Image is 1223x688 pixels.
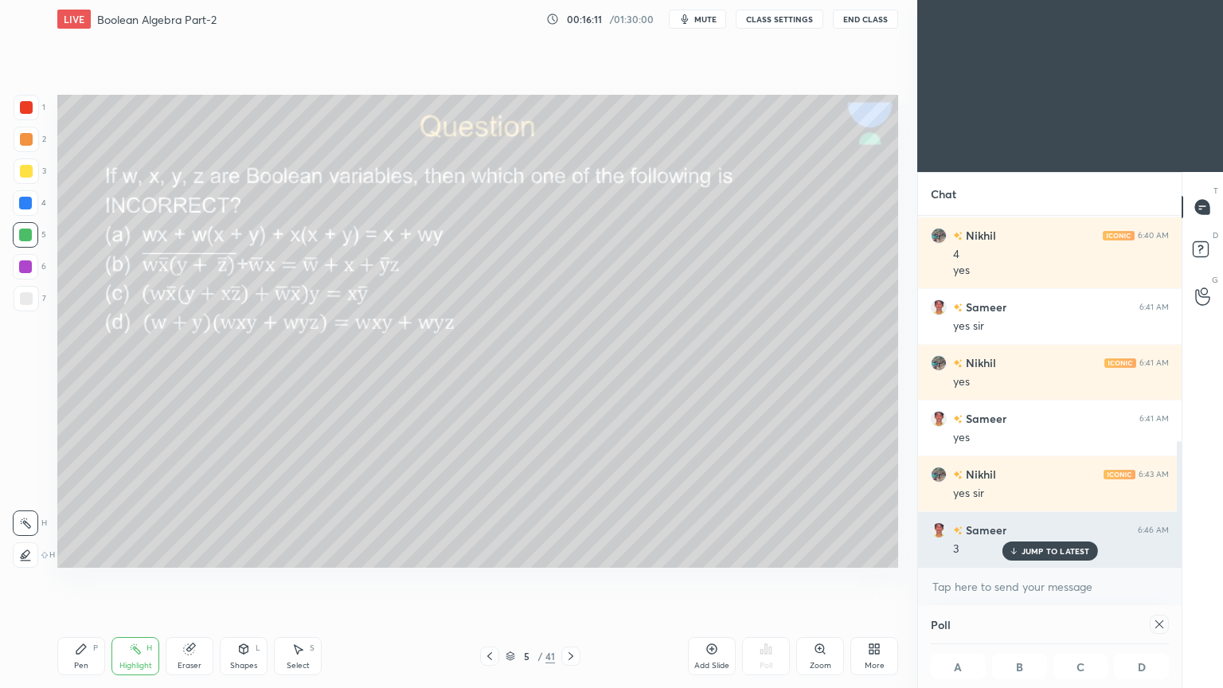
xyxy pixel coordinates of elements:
div: Pen [74,662,88,670]
img: b4ef26f7351f446390615c3adf15b30c.jpg [931,228,947,244]
img: no-rating-badge.077c3623.svg [953,526,963,535]
div: grid [918,216,1182,567]
p: H [41,519,47,527]
img: fb46c6a4d956425ca01ecc91928012a6.jpg [931,522,947,538]
span: mute [694,14,717,25]
button: mute [669,10,726,29]
h6: Sameer [963,522,1006,538]
div: yes sir [953,319,1169,334]
img: no-rating-badge.077c3623.svg [953,415,963,424]
img: fb46c6a4d956425ca01ecc91928012a6.jpg [931,299,947,315]
div: Shapes [230,662,257,670]
button: End Class [833,10,898,29]
div: yes sir [953,486,1169,502]
h6: Nikhil [963,227,996,244]
button: CLASS SETTINGS [736,10,823,29]
div: LIVE [57,10,91,29]
div: 1 [14,95,45,120]
div: 6 [13,254,46,279]
h6: Sameer [963,410,1006,427]
div: Select [287,662,310,670]
div: 6:41 AM [1139,303,1169,312]
p: D [1213,229,1218,241]
div: 7 [14,286,46,311]
div: 4 [13,190,46,216]
div: 3 [953,541,1169,557]
img: no-rating-badge.077c3623.svg [953,359,963,368]
div: 6:40 AM [1138,231,1169,240]
div: 2 [14,127,46,152]
h6: Nikhil [963,354,996,371]
img: no-rating-badge.077c3623.svg [953,303,963,312]
div: 5 [518,651,534,661]
p: JUMP TO LATEST [1022,546,1090,556]
div: / [537,651,542,661]
div: yes [953,374,1169,390]
div: 5 [13,222,46,248]
div: 4 [953,247,1169,263]
div: P [93,644,98,652]
img: iconic-light.a09c19a4.png [1103,231,1135,240]
div: 6:43 AM [1139,470,1169,479]
div: More [865,662,885,670]
p: G [1212,274,1218,286]
div: yes [953,263,1169,279]
img: fb46c6a4d956425ca01ecc91928012a6.jpg [931,411,947,427]
h4: Boolean Algebra Part-2 [97,12,217,27]
div: 3 [14,158,46,184]
img: no-rating-badge.077c3623.svg [953,232,963,240]
div: Eraser [178,662,201,670]
div: yes [953,430,1169,446]
h4: Poll [931,616,951,633]
p: H [49,551,55,559]
div: Add Slide [694,662,729,670]
p: T [1213,185,1218,197]
div: 6:46 AM [1138,526,1169,535]
img: iconic-light.a09c19a4.png [1104,358,1136,368]
img: shiftIcon.72a6c929.svg [41,552,48,558]
div: Zoom [810,662,831,670]
img: b4ef26f7351f446390615c3adf15b30c.jpg [931,467,947,483]
img: b4ef26f7351f446390615c3adf15b30c.jpg [931,355,947,371]
h6: Sameer [963,299,1006,315]
div: H [147,644,152,652]
div: 6:41 AM [1139,358,1169,368]
p: Chat [918,173,969,215]
div: 6:41 AM [1139,414,1169,424]
h6: Nikhil [963,466,996,483]
img: no-rating-badge.077c3623.svg [953,471,963,479]
div: S [310,644,315,652]
div: Highlight [119,662,152,670]
img: iconic-light.a09c19a4.png [1104,470,1135,479]
div: 41 [545,649,555,663]
div: L [256,644,260,652]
